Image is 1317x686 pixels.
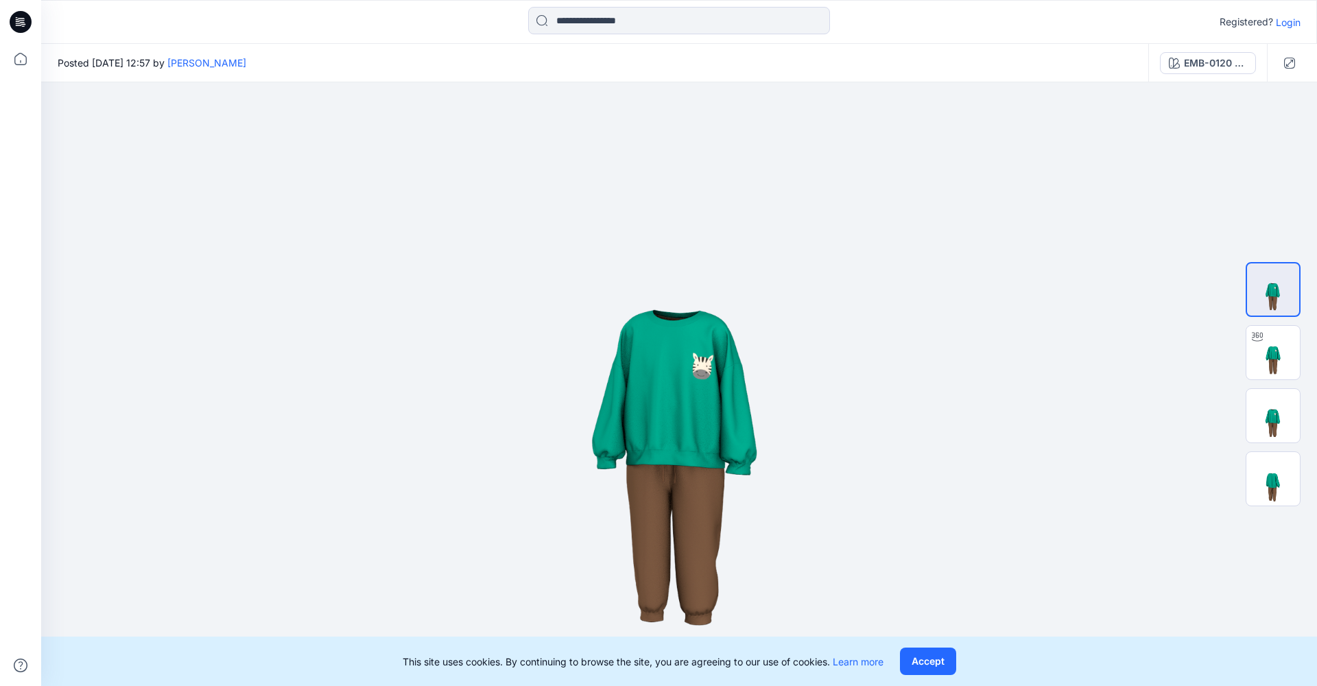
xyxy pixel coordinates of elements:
[1247,263,1299,316] img: Preview
[1160,52,1256,74] button: EMB-0120 W5,5cm (17-5638 TCX / 18-1031 TC)
[1276,15,1301,29] p: Login
[1246,326,1300,379] img: Turntable
[1220,14,1273,30] p: Registered?
[377,82,981,686] img: eyJhbGciOiJIUzI1NiIsImtpZCI6IjAiLCJzbHQiOiJzZXMiLCJ0eXAiOiJKV1QifQ.eyJkYXRhIjp7InR5cGUiOiJzdG9yYW...
[167,57,246,69] a: [PERSON_NAME]
[833,656,883,667] a: Learn more
[900,648,956,675] button: Accept
[1246,452,1300,506] img: Back
[1246,389,1300,442] img: Front
[58,56,246,70] span: Posted [DATE] 12:57 by
[403,654,883,669] p: This site uses cookies. By continuing to browse the site, you are agreeing to our use of cookies.
[1184,56,1247,71] div: EMB-0120 W5,5cm (17-5638 TCX / 18-1031 TC)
